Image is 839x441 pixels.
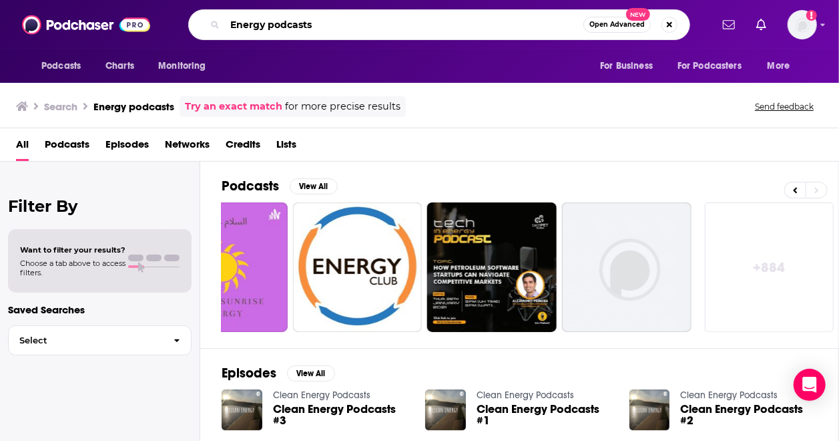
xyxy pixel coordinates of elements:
[287,365,335,382] button: View All
[225,14,583,35] input: Search podcasts, credits, & more...
[45,134,89,161] a: Podcasts
[626,8,650,21] span: New
[188,9,690,40] div: Search podcasts, credits, & more...
[629,390,670,430] img: Clean Energy Podcasts #2
[589,21,645,28] span: Open Advanced
[794,369,826,401] div: Open Intercom Messenger
[22,12,150,37] img: Podchaser - Follow, Share and Rate Podcasts
[222,390,262,430] img: Clean Energy Podcasts #3
[788,10,817,39] img: User Profile
[158,57,206,76] span: Monitoring
[105,57,134,76] span: Charts
[20,245,125,255] span: Want to filter your results?
[705,202,834,332] a: +884
[425,390,466,430] img: Clean Energy Podcasts #1
[8,325,192,355] button: Select
[751,13,772,36] a: Show notifications dropdown
[788,10,817,39] span: Logged in as juliafrontz
[768,57,790,76] span: More
[788,10,817,39] button: Show profile menu
[600,57,653,76] span: For Business
[680,404,817,426] a: Clean Energy Podcasts #2
[718,13,740,36] a: Show notifications dropdown
[97,53,142,79] a: Charts
[185,99,282,114] a: Try an exact match
[20,259,125,277] span: Choose a tab above to access filters.
[273,404,410,426] a: Clean Energy Podcasts #3
[222,365,276,382] h2: Episodes
[751,101,818,112] button: Send feedback
[226,134,260,161] a: Credits
[806,10,817,21] svg: Add a profile image
[165,134,210,161] a: Networks
[591,53,669,79] button: open menu
[758,53,807,79] button: open menu
[8,196,192,216] h2: Filter By
[32,53,98,79] button: open menu
[669,53,761,79] button: open menu
[680,390,778,401] a: Clean Energy Podcasts
[16,134,29,161] a: All
[285,99,400,114] span: for more precise results
[222,178,338,194] a: PodcastsView All
[93,100,174,113] h3: Energy podcasts
[9,336,163,345] span: Select
[44,100,77,113] h3: Search
[276,134,296,161] a: Lists
[477,390,574,401] a: Clean Energy Podcasts
[222,178,279,194] h2: Podcasts
[290,178,338,194] button: View All
[222,365,335,382] a: EpisodesView All
[477,404,613,426] a: Clean Energy Podcasts #1
[149,53,223,79] button: open menu
[583,17,651,33] button: Open AdvancedNew
[105,134,149,161] a: Episodes
[273,390,370,401] a: Clean Energy Podcasts
[8,303,192,316] p: Saved Searches
[41,57,81,76] span: Podcasts
[677,57,742,76] span: For Podcasters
